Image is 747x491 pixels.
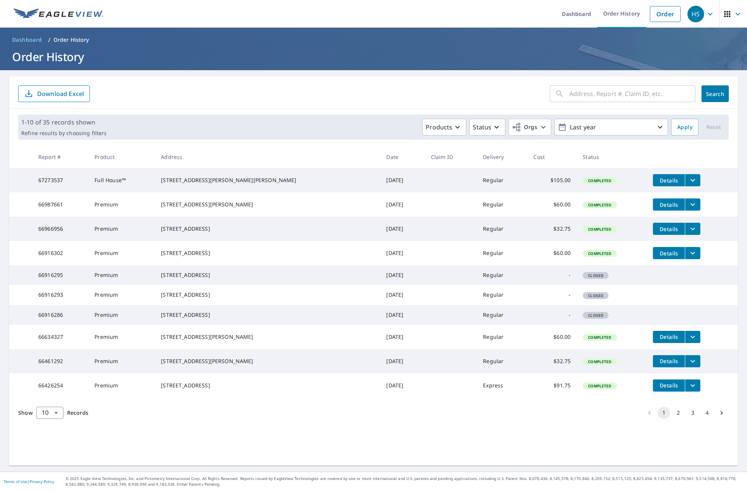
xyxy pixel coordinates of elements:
[653,174,685,186] button: detailsBtn-67273537
[577,146,647,168] th: Status
[32,325,88,349] td: 66634327
[9,49,738,65] h1: Order History
[685,355,700,367] button: filesDropdownBtn-66461292
[527,241,577,265] td: $60.00
[32,349,88,373] td: 66461292
[642,407,729,419] nav: pagination navigation
[380,305,425,325] td: [DATE]
[426,123,452,132] p: Products
[161,249,374,257] div: [STREET_ADDRESS]
[527,192,577,217] td: $60.00
[477,192,527,217] td: Regular
[469,119,505,135] button: Status
[88,192,155,217] td: Premium
[30,479,54,484] a: Privacy Policy
[477,265,527,285] td: Regular
[527,265,577,285] td: -
[650,6,681,22] a: Order
[161,291,374,299] div: [STREET_ADDRESS]
[88,146,155,168] th: Product
[685,198,700,211] button: filesDropdownBtn-66987661
[14,8,103,20] img: EV Logo
[687,407,699,419] button: Go to page 3
[583,251,616,256] span: Completed
[380,168,425,192] td: [DATE]
[161,311,374,319] div: [STREET_ADDRESS]
[161,225,374,233] div: [STREET_ADDRESS]
[4,479,54,484] p: |
[380,146,425,168] th: Date
[508,119,551,135] button: Orgs
[32,265,88,285] td: 66916295
[37,90,84,98] p: Download Excel
[527,285,577,305] td: -
[653,247,685,259] button: detailsBtn-66916302
[53,36,89,44] p: Order History
[583,273,608,278] span: Closed
[567,121,656,134] p: Last year
[677,123,692,132] span: Apply
[527,217,577,241] td: $32.75
[569,83,695,104] input: Address, Report #, Claim ID, etc.
[32,285,88,305] td: 66916293
[380,217,425,241] td: [DATE]
[88,373,155,398] td: Premium
[161,357,374,365] div: [STREET_ADDRESS][PERSON_NAME]
[21,130,107,137] p: Refine results by choosing filters
[36,407,63,419] div: Show 10 records
[527,349,577,373] td: $32.75
[477,349,527,373] td: Regular
[32,373,88,398] td: 66426254
[12,36,42,44] span: Dashboard
[477,241,527,265] td: Regular
[658,407,670,419] button: page 1
[527,373,577,398] td: $91.75
[161,201,374,208] div: [STREET_ADDRESS][PERSON_NAME]
[425,146,477,168] th: Claim ID
[9,34,738,46] nav: breadcrumb
[583,178,616,183] span: Completed
[88,325,155,349] td: Premium
[583,359,616,364] span: Completed
[32,192,88,217] td: 66987661
[583,313,608,318] span: Closed
[657,333,680,340] span: Details
[67,409,88,416] span: Records
[477,373,527,398] td: Express
[527,168,577,192] td: $105.00
[477,217,527,241] td: Regular
[653,355,685,367] button: detailsBtn-66461292
[161,176,374,184] div: [STREET_ADDRESS][PERSON_NAME][PERSON_NAME]
[9,34,45,46] a: Dashboard
[88,217,155,241] td: Premium
[583,202,616,208] span: Completed
[583,227,616,232] span: Completed
[32,217,88,241] td: 66966956
[687,6,704,22] div: HS
[18,85,90,102] button: Download Excel
[672,407,684,419] button: Go to page 2
[32,168,88,192] td: 67273537
[527,325,577,349] td: $60.00
[88,349,155,373] td: Premium
[66,476,743,487] p: © 2025 Eagle View Technologies, Inc. and Pictometry International Corp. All Rights Reserved. Repo...
[657,177,680,184] span: Details
[32,241,88,265] td: 66916302
[32,305,88,325] td: 66916286
[657,201,680,208] span: Details
[477,168,527,192] td: Regular
[708,90,723,98] span: Search
[88,241,155,265] td: Premium
[88,305,155,325] td: Premium
[657,382,680,389] span: Details
[380,265,425,285] td: [DATE]
[583,335,616,340] span: Completed
[685,379,700,392] button: filesDropdownBtn-66426254
[380,373,425,398] td: [DATE]
[48,35,50,44] li: /
[512,123,537,132] span: Orgs
[88,265,155,285] td: Premium
[653,198,685,211] button: detailsBtn-66987661
[701,407,713,419] button: Go to page 4
[657,250,680,257] span: Details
